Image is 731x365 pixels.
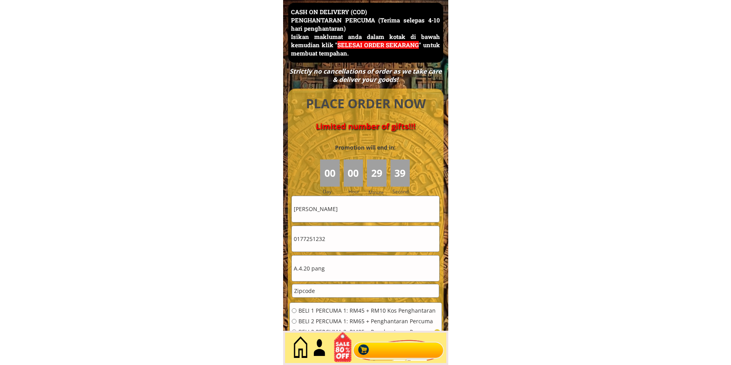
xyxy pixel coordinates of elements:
input: Telefon [292,226,439,252]
span: BELI 2 PERCUMA 2: RM85 + Penghantaran Percuma [298,329,436,335]
span: BELI 2 PERCUMA 1: RM65 + Penghantaran Percuma [298,319,436,324]
h4: PLACE ORDER NOW [297,95,435,113]
input: Alamat [292,256,439,281]
h3: CASH ON DELIVERY (COD) PENGHANTARAN PERCUMA (Terima selepas 4-10 hari penghantaran) Isikan maklum... [291,8,440,57]
input: Zipcode [292,284,439,297]
h3: Second [392,188,412,195]
span: SELESAI ORDER SEKARANG [337,41,419,49]
h3: Minute [368,189,386,196]
input: Nama [292,196,439,222]
div: Strictly no cancellations of order as we take care & deliver your goods! [287,67,444,84]
h3: Promotion will end in: [321,143,410,152]
h4: Limited number of gifts!!! [297,122,435,131]
h3: Hour [348,188,365,195]
span: BELI 1 PERCUMA 1: RM45 + RM10 Kos Penghantaran [298,308,436,313]
h3: Day [323,188,342,195]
